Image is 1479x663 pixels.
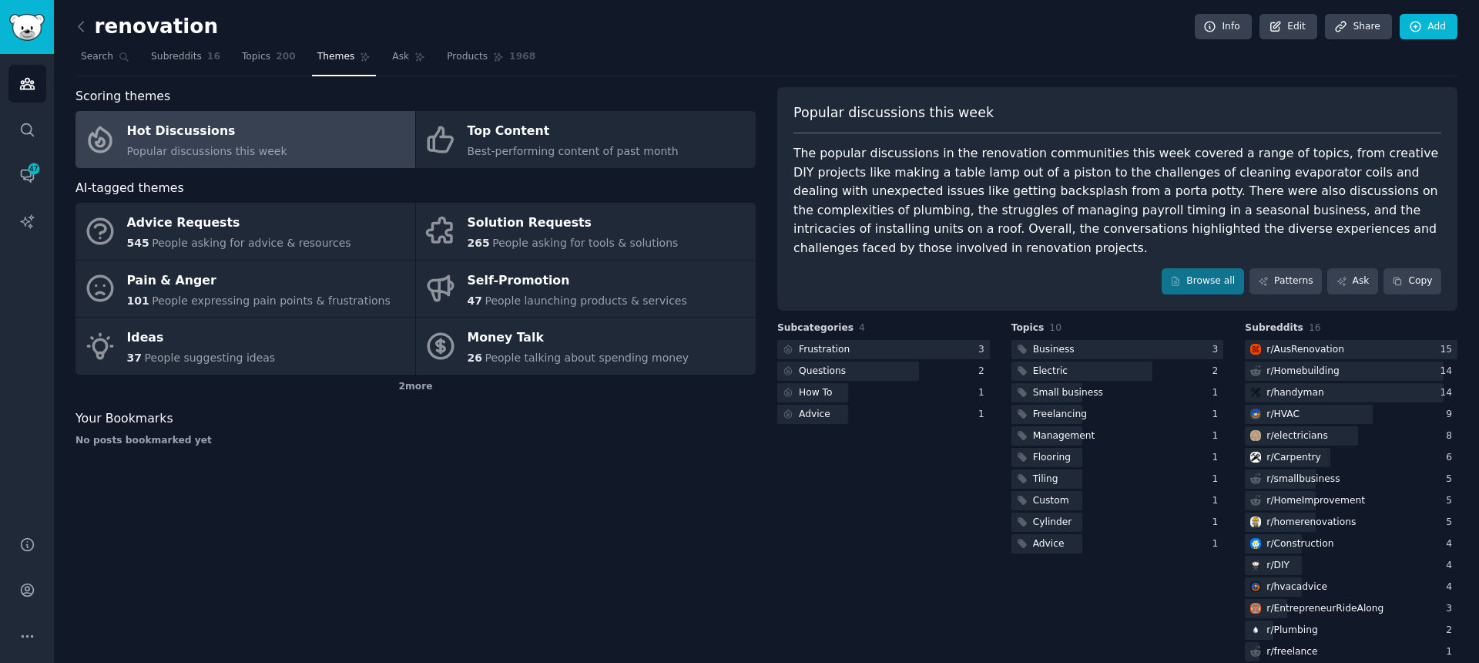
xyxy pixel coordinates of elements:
[1011,448,1224,467] a: Flooring1
[1266,343,1344,357] div: r/ AusRenovation
[1325,14,1391,40] a: Share
[1383,268,1441,294] button: Copy
[1245,642,1457,661] a: r/freelance1
[1011,340,1224,359] a: Business3
[1245,599,1457,618] a: EntrepreneurRideAlongr/EntrepreneurRideAlong3
[1446,624,1457,638] div: 2
[799,343,850,357] div: Frustration
[1011,491,1224,510] a: Custom1
[1266,581,1327,594] div: r/ hvacadvice
[468,119,679,144] div: Top Content
[859,322,865,333] span: 4
[485,294,686,307] span: People launching products & services
[236,45,301,76] a: Topics200
[1327,268,1378,294] a: Ask
[468,294,482,307] span: 47
[75,203,415,260] a: Advice Requests545People asking for advice & resources
[75,434,756,448] div: No posts bookmarked yet
[1250,387,1261,398] img: handyman
[1245,534,1457,554] a: Constructionr/Construction4
[978,386,990,400] div: 1
[777,321,854,335] span: Subcategories
[392,50,409,64] span: Ask
[1212,343,1224,357] div: 3
[468,268,687,293] div: Self-Promotion
[1245,577,1457,597] a: hvacadvicer/hvacadvice4
[1245,491,1457,510] a: r/HomeImprovement5
[468,326,689,351] div: Money Talk
[1266,408,1300,422] div: r/ HVAC
[1212,516,1224,530] div: 1
[1212,365,1224,379] div: 2
[1212,386,1224,400] div: 1
[793,103,994,123] span: Popular discussions this week
[1033,516,1072,530] div: Cylinder
[777,362,990,381] a: Questions2
[441,45,541,76] a: Products1968
[1266,365,1339,379] div: r/ Homebuilding
[468,352,482,364] span: 26
[777,405,990,424] a: Advice1
[75,375,756,399] div: 2 more
[1266,516,1356,530] div: r/ homerenovations
[1011,321,1045,335] span: Topics
[27,163,41,174] span: 47
[1266,473,1340,486] div: r/ smallbusiness
[978,343,990,357] div: 3
[1011,405,1224,424] a: Freelancing1
[1033,494,1069,508] div: Custom
[416,111,756,168] a: Top ContentBest-performing content of past month
[127,268,391,293] div: Pain & Anger
[1440,365,1457,379] div: 14
[1446,645,1457,659] div: 1
[75,15,218,39] h2: renovation
[9,14,45,41] img: GummySearch logo
[1212,429,1224,443] div: 1
[1250,430,1261,441] img: electricians
[1446,473,1457,486] div: 5
[799,365,846,379] div: Questions
[1446,537,1457,551] div: 4
[207,50,220,64] span: 16
[146,45,226,76] a: Subreddits16
[1212,408,1224,422] div: 1
[416,318,756,375] a: Money Talk26People talking about spending money
[1446,451,1457,465] div: 6
[317,50,355,64] span: Themes
[75,409,173,429] span: Your Bookmarks
[127,326,276,351] div: Ideas
[1266,494,1365,508] div: r/ HomeImprovement
[416,203,756,260] a: Solution Requests265People asking for tools & solutions
[1245,448,1457,467] a: Carpentryr/Carpentry6
[1250,344,1261,355] img: AusRenovation
[312,45,377,76] a: Themes
[1033,451,1071,465] div: Flooring
[1195,14,1252,40] a: Info
[1250,452,1261,463] img: Carpentry
[127,211,351,236] div: Advice Requests
[1033,386,1103,400] div: Small business
[1259,14,1317,40] a: Edit
[1245,383,1457,402] a: handymanr/handyman14
[8,156,46,194] a: 47
[1266,602,1383,616] div: r/ EntrepreneurRideAlong
[127,145,287,157] span: Popular discussions this week
[1446,559,1457,573] div: 4
[75,111,415,168] a: Hot DiscussionsPopular discussions this week
[242,50,270,64] span: Topics
[75,179,184,198] span: AI-tagged themes
[1250,581,1261,592] img: hvacadvice
[1011,362,1224,381] a: Electric2
[509,50,535,64] span: 1968
[387,45,431,76] a: Ask
[978,365,990,379] div: 2
[152,294,391,307] span: People expressing pain points & frustrations
[1245,556,1457,575] a: DIYr/DIY4
[799,408,830,422] div: Advice
[468,145,679,157] span: Best-performing content of past month
[1266,537,1333,551] div: r/ Construction
[1245,340,1457,359] a: AusRenovationr/AusRenovation15
[1440,386,1457,400] div: 14
[777,383,990,402] a: How To1
[1011,383,1224,402] a: Small business1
